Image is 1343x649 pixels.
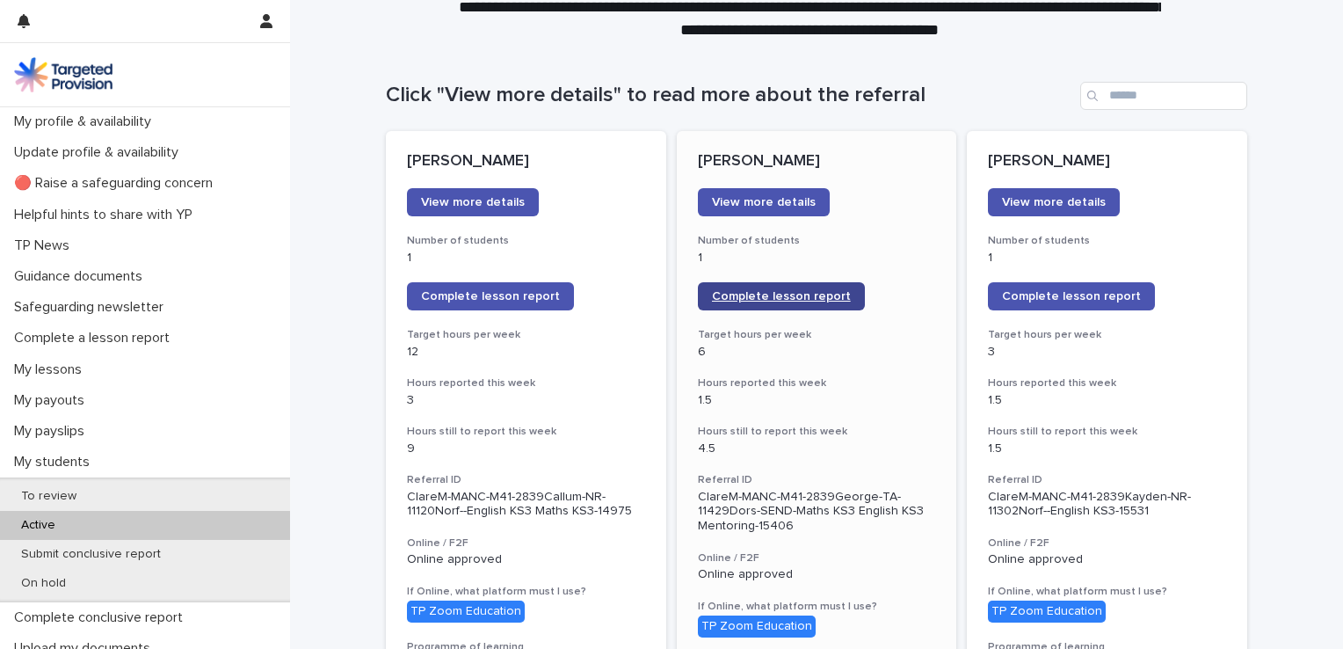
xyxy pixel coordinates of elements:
[7,423,98,440] p: My payslips
[988,441,1226,456] p: 1.5
[7,609,197,626] p: Complete conclusive report
[7,576,80,591] p: On hold
[698,188,830,216] a: View more details
[988,601,1106,623] div: TP Zoom Education
[7,518,69,533] p: Active
[698,152,936,171] p: [PERSON_NAME]
[421,196,525,208] span: View more details
[1002,196,1106,208] span: View more details
[712,196,816,208] span: View more details
[988,188,1120,216] a: View more details
[407,601,525,623] div: TP Zoom Education
[988,473,1226,487] h3: Referral ID
[7,237,83,254] p: TP News
[988,345,1226,360] p: 3
[407,376,645,390] h3: Hours reported this week
[7,299,178,316] p: Safeguarding newsletter
[698,234,936,248] h3: Number of students
[7,113,165,130] p: My profile & availability
[7,207,207,223] p: Helpful hints to share with YP
[698,251,936,266] p: 1
[698,328,936,342] h3: Target hours per week
[407,585,645,599] h3: If Online, what platform must I use?
[698,600,936,614] h3: If Online, what platform must I use?
[407,490,645,520] p: ClareM-MANC-M41-2839Callum-NR-11120Norf--English KS3 Maths KS3-14975
[712,290,851,303] span: Complete lesson report
[988,152,1226,171] p: [PERSON_NAME]
[988,490,1226,520] p: ClareM-MANC-M41-2839Kayden-NR-11302Norf--English KS3-15531
[1080,82,1247,110] input: Search
[698,393,936,408] p: 1.5
[698,376,936,390] h3: Hours reported this week
[988,536,1226,551] h3: Online / F2F
[407,328,645,342] h3: Target hours per week
[7,361,96,378] p: My lessons
[386,83,1073,108] h1: Click "View more details" to read more about the referral
[698,345,936,360] p: 6
[7,489,91,504] p: To review
[7,392,98,409] p: My payouts
[421,290,560,303] span: Complete lesson report
[698,441,936,456] p: 4.5
[407,282,574,310] a: Complete lesson report
[698,551,936,565] h3: Online / F2F
[988,328,1226,342] h3: Target hours per week
[988,282,1155,310] a: Complete lesson report
[988,552,1226,567] p: Online approved
[1002,290,1141,303] span: Complete lesson report
[407,251,645,266] p: 1
[698,616,816,638] div: TP Zoom Education
[407,552,645,567] p: Online approved
[7,330,184,346] p: Complete a lesson report
[698,490,936,534] p: ClareM-MANC-M41-2839George-TA-11429Dors-SEND-Maths KS3 English KS3 Mentoring-15406
[698,282,865,310] a: Complete lesson report
[7,454,104,470] p: My students
[14,57,113,92] img: M5nRWzHhSzIhMunXDL62
[7,268,156,285] p: Guidance documents
[407,345,645,360] p: 12
[407,393,645,408] p: 3
[7,175,227,192] p: 🔴 Raise a safeguarding concern
[407,441,645,456] p: 9
[698,473,936,487] h3: Referral ID
[407,473,645,487] h3: Referral ID
[988,234,1226,248] h3: Number of students
[698,425,936,439] h3: Hours still to report this week
[988,376,1226,390] h3: Hours reported this week
[407,188,539,216] a: View more details
[407,152,645,171] p: [PERSON_NAME]
[988,251,1226,266] p: 1
[7,547,175,562] p: Submit conclusive report
[988,425,1226,439] h3: Hours still to report this week
[988,585,1226,599] h3: If Online, what platform must I use?
[407,425,645,439] h3: Hours still to report this week
[7,144,192,161] p: Update profile & availability
[988,393,1226,408] p: 1.5
[407,536,645,551] h3: Online / F2F
[407,234,645,248] h3: Number of students
[698,567,936,582] p: Online approved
